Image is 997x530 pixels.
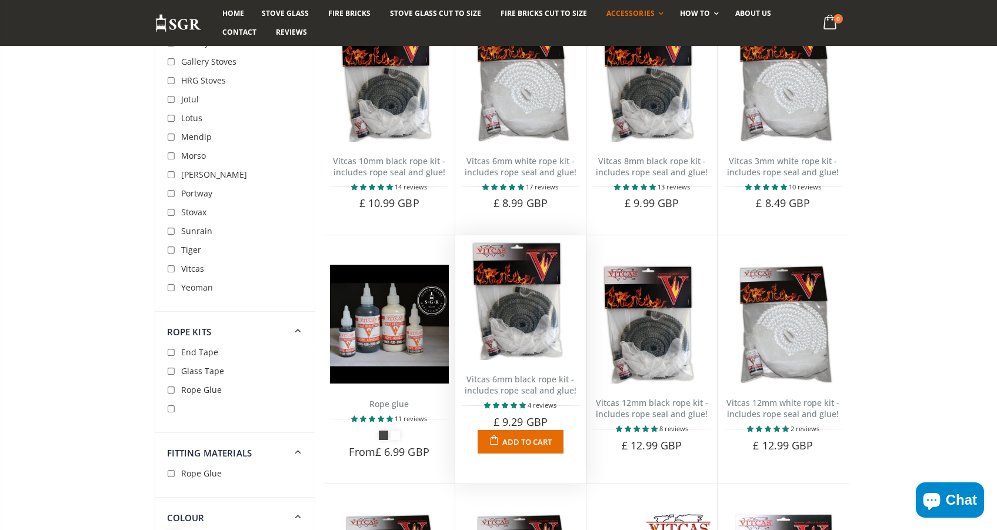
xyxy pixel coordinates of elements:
a: Vitcas 6mm black rope kit - includes rope seal and glue! [465,374,576,396]
span: Contact [222,27,256,37]
a: Vitcas 10mm black rope kit - includes rope seal and glue! [333,155,445,178]
span: 5.00 stars [484,401,528,409]
a: Stove Glass [253,4,318,23]
img: Vitcas white rope, glue and gloves kit 3mm [723,22,842,141]
a: Stove Glass Cut To Size [381,4,490,23]
span: Rope Glue [181,468,222,479]
a: 0 [818,12,842,35]
span: Accessories [606,8,654,18]
span: Rope Kits [167,326,211,338]
span: Stove Glass Cut To Size [390,8,481,18]
span: 11 reviews [395,414,427,423]
span: 2 reviews [791,424,819,433]
span: 5.00 stars [351,182,395,191]
span: Vitcas [181,263,204,274]
inbox-online-store-chat: Shopify online store chat [912,482,988,521]
img: Vitcas black rope, glue and gloves kit 10mm [330,22,449,141]
a: Vitcas 3mm white rope kit - includes rope seal and glue! [727,155,839,178]
span: About us [735,8,771,18]
a: Contact [214,23,265,42]
span: Jotul [181,94,199,105]
img: Vitcas black rope, glue and gloves kit 8mm [592,22,711,141]
span: 5.00 stars [745,182,789,191]
a: Vitcas 6mm white rope kit - includes rope seal and glue! [465,155,576,178]
span: Colour [167,512,205,524]
button: Add to Cart [478,430,563,454]
a: Reviews [267,23,316,42]
span: 4 reviews [528,401,556,409]
a: Rope glue [369,398,409,409]
span: [PERSON_NAME] [181,169,247,180]
img: Vitcas black rope, glue and gloves kit 12mm [592,265,711,384]
a: Home [214,4,253,23]
span: 14 reviews [395,182,427,191]
a: Fire Bricks [319,4,379,23]
span: £ 10.99 GBP [359,196,419,210]
span: 13 reviews [658,182,690,191]
span: £ 9.99 GBP [625,196,679,210]
span: Rope Glue [181,384,222,395]
span: Gallery Stoves [181,56,236,67]
span: 4.75 stars [616,424,659,433]
a: Vitcas 8mm black rope kit - includes rope seal and glue! [596,155,708,178]
span: £ 9.29 GBP [494,415,548,429]
span: £ 6.99 GBP [375,445,429,459]
span: Home [222,8,244,18]
span: £ 12.99 GBP [622,438,682,452]
img: Vitcas white rope, glue and gloves kit 12mm [723,265,842,384]
span: HRG Stoves [181,75,226,86]
span: 5.00 stars [747,424,791,433]
span: Portway [181,188,212,199]
span: Add to Cart [502,436,552,447]
span: £ 8.99 GBP [494,196,548,210]
span: £ 12.99 GBP [753,438,813,452]
img: Stove Glass Replacement [155,14,202,33]
a: How To [671,4,725,23]
span: 17 reviews [526,182,558,191]
img: Vitcas black rope, glue and gloves kit 6mm [461,241,580,360]
span: Tiger [181,244,201,255]
span: Fitting Materials [167,447,252,459]
span: Glass Tape [181,365,224,376]
span: Stovax [181,206,206,218]
a: Vitcas 12mm white rope kit - includes rope seal and glue! [726,397,839,419]
span: 0 [833,14,843,24]
span: From [349,445,429,459]
span: 4.77 stars [614,182,658,191]
span: 8 reviews [659,424,688,433]
img: Vitcas stove glue [330,265,449,384]
span: 4.82 stars [351,414,395,423]
span: £ 8.49 GBP [756,196,810,210]
span: Fire Bricks [328,8,371,18]
span: 10 reviews [789,182,821,191]
span: End Tape [181,346,218,358]
span: Yeoman [181,282,213,293]
a: Vitcas 12mm black rope kit - includes rope seal and glue! [596,397,708,419]
span: Reviews [276,27,307,37]
a: About us [726,4,780,23]
a: Fire Bricks Cut To Size [492,4,596,23]
span: Lotus [181,112,202,124]
span: Morso [181,150,206,161]
a: Accessories [598,4,669,23]
img: Vitcas white rope, glue and gloves kit 6mm [461,22,580,141]
span: 4.94 stars [482,182,526,191]
span: Mendip [181,131,212,142]
span: Stove Glass [262,8,309,18]
span: Fire Bricks Cut To Size [501,8,587,18]
span: How To [680,8,710,18]
span: Sunrain [181,225,212,236]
